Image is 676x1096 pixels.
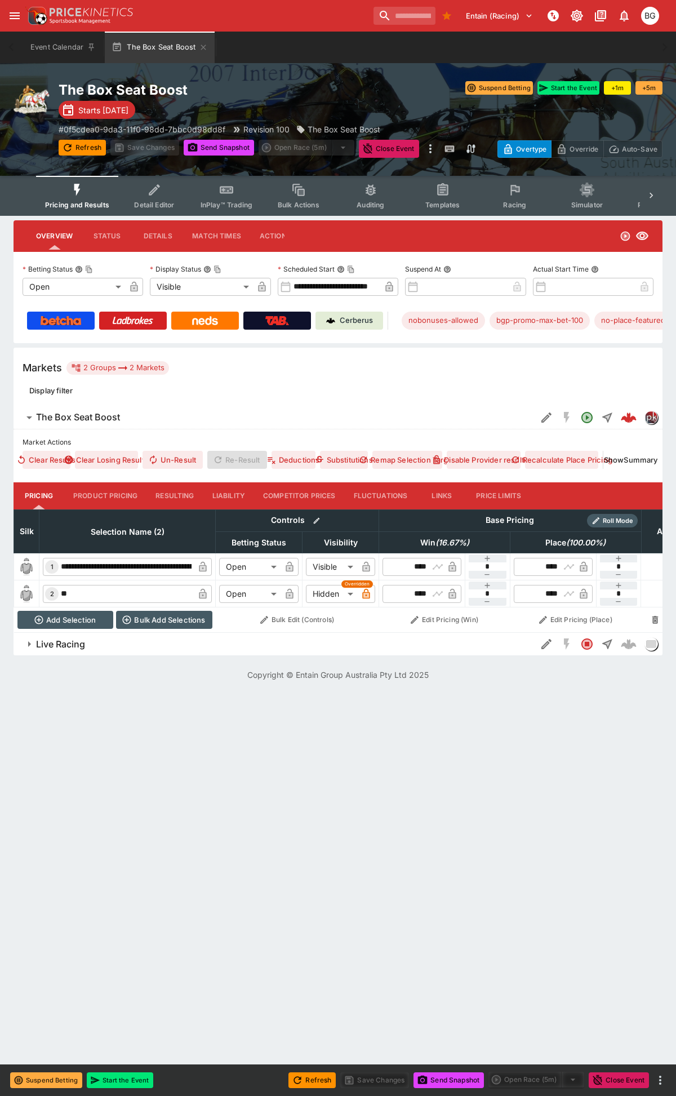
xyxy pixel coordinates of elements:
[621,410,637,425] img: logo-cerberus--red.svg
[645,638,657,650] img: liveracing
[278,264,335,274] p: Scheduled Start
[112,316,153,325] img: Ladbrokes
[408,536,482,549] span: Win(16.67%)
[638,3,662,28] button: Ben Grimstone
[82,223,132,250] button: Status
[192,316,217,325] img: Neds
[48,590,56,598] span: 2
[536,407,557,428] button: Edit Detail
[23,278,125,296] div: Open
[14,406,536,429] button: The Box Seat Boost
[315,312,383,330] a: Cerberus
[71,361,164,375] div: 2 Groups 2 Markets
[413,1072,484,1088] button: Send Snapshot
[143,451,203,469] button: Un-Result
[134,201,174,209] span: Detail Editor
[5,6,25,26] button: open drawer
[59,140,106,156] button: Refresh
[359,140,419,158] button: Close Event
[533,536,618,549] span: Place(100.00%)
[425,201,460,209] span: Templates
[250,223,301,250] button: Actions
[272,451,316,469] button: Deductions
[320,451,367,469] button: Substitutions
[614,6,634,26] button: Notifications
[216,509,379,531] th: Controls
[17,611,114,629] button: Add Selection
[27,223,82,250] button: Overview
[59,123,225,135] p: Copy To Clipboard
[516,143,546,155] p: Overtype
[45,201,109,209] span: Pricing and Results
[36,411,120,423] h6: The Box Seat Boost
[219,611,376,629] button: Bulk Edit (Controls)
[570,143,598,155] p: Override
[23,381,79,400] button: Display filter
[23,264,73,274] p: Betting Status
[536,634,557,654] button: Edit Detail
[503,201,526,209] span: Racing
[557,407,577,428] button: SGM Disabled
[567,6,587,26] button: Toggle light/dark mode
[85,265,93,273] button: Copy To Clipboard
[265,316,289,325] img: TabNZ
[201,201,252,209] span: InPlay™ Trading
[36,176,640,216] div: Event type filters
[345,580,370,588] span: Overridden
[447,451,521,469] button: Disable Provider resulting
[481,513,539,527] div: Base Pricing
[644,411,658,424] div: pricekinetics
[347,265,355,273] button: Copy To Clipboard
[465,81,533,95] button: Suspend Betting
[590,6,611,26] button: Documentation
[23,361,62,374] h5: Markets
[296,123,380,135] div: The Box Seat Boost
[587,514,638,527] div: Show/hide Price Roll mode configuration.
[598,516,638,526] span: Roll Mode
[635,229,649,243] svg: Visible
[24,32,103,63] button: Event Calendar
[497,140,552,158] button: Overtype
[41,316,81,325] img: Betcha
[653,1073,667,1087] button: more
[17,558,35,576] img: blank-silk.png
[405,264,441,274] p: Suspend At
[617,406,640,429] a: fd415f0c-a460-4e0d-87da-77e5d46a0820
[278,201,319,209] span: Bulk Actions
[203,482,254,509] button: Liability
[635,81,662,95] button: +5m
[184,140,254,156] button: Send Snapshot
[577,407,597,428] button: Open
[150,264,201,274] p: Display Status
[641,7,659,25] div: Ben Grimstone
[490,312,590,330] div: Betting Target: cerberus
[373,7,435,25] input: search
[64,482,146,509] button: Product Pricing
[219,585,281,603] div: Open
[580,411,594,424] svg: Open
[467,482,530,509] button: Price Limits
[443,265,451,273] button: Suspend At
[10,1072,82,1088] button: Suspend Betting
[488,1072,584,1088] div: split button
[435,536,469,549] em: ( 16.67 %)
[214,265,221,273] button: Copy To Clipboard
[207,451,266,469] span: Re-Result
[645,411,657,424] img: pricekinetics
[608,451,653,469] button: ShowSummary
[146,482,203,509] button: Resulting
[59,81,411,99] h2: Copy To Clipboard
[402,312,485,330] div: Betting Target: cerberus
[537,81,599,95] button: Start the Event
[203,265,211,273] button: Display StatusCopy To Clipboard
[557,634,577,654] button: SGM Disabled
[622,143,657,155] p: Auto-Save
[337,265,345,273] button: Scheduled StartCopy To Clipboard
[525,451,598,469] button: Recalculate Place Pricing
[438,7,456,25] button: Bookmarks
[533,264,589,274] p: Actual Start Time
[591,265,599,273] button: Actual Start Time
[78,104,128,116] p: Starts [DATE]
[459,7,540,25] button: Select Tenant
